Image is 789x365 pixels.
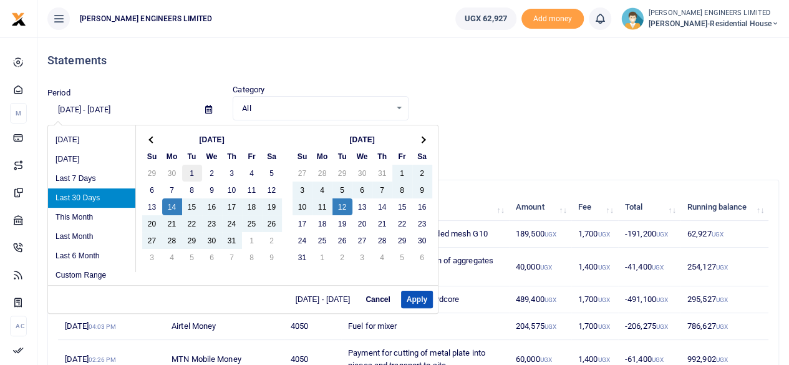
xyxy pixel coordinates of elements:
[293,232,312,249] td: 24
[202,232,222,249] td: 30
[48,227,135,246] li: Last Month
[352,148,372,165] th: We
[598,296,609,303] small: UGX
[509,286,571,313] td: 489,400
[202,198,222,215] td: 16
[142,232,162,249] td: 27
[293,182,312,198] td: 3
[182,249,202,266] td: 5
[352,232,372,249] td: 27
[680,313,768,340] td: 786,627
[89,323,116,330] small: 04:03 PM
[89,356,116,363] small: 02:26 PM
[352,198,372,215] td: 13
[656,231,668,238] small: UGX
[312,148,332,165] th: Mo
[47,54,779,67] h4: Statements
[455,7,516,30] a: UGX 62,927
[509,313,571,340] td: 204,575
[262,215,282,232] td: 26
[242,165,262,182] td: 4
[142,148,162,165] th: Su
[48,130,135,150] li: [DATE]
[352,215,372,232] td: 20
[412,182,432,198] td: 9
[715,296,727,303] small: UGX
[202,249,222,266] td: 6
[332,165,352,182] td: 29
[242,148,262,165] th: Fr
[162,232,182,249] td: 28
[332,148,352,165] th: Tu
[48,208,135,227] li: This Month
[162,165,182,182] td: 30
[545,231,556,238] small: UGX
[651,356,663,363] small: UGX
[598,231,609,238] small: UGX
[392,198,412,215] td: 15
[162,148,182,165] th: Mo
[571,313,618,340] td: 1,700
[618,194,680,221] th: Total: activate to sort column ascending
[10,103,27,124] li: M
[649,8,779,19] small: [PERSON_NAME] ENGINEERS LIMITED
[465,12,507,25] span: UGX 62,927
[680,221,768,248] td: 62,927
[293,165,312,182] td: 27
[392,148,412,165] th: Fr
[293,215,312,232] td: 17
[142,249,162,266] td: 3
[222,232,242,249] td: 31
[598,356,609,363] small: UGX
[450,7,521,30] li: Wallet ballance
[521,9,584,29] span: Add money
[412,148,432,165] th: Sa
[242,232,262,249] td: 1
[202,182,222,198] td: 9
[296,296,356,303] span: [DATE] - [DATE]
[372,198,392,215] td: 14
[715,323,727,330] small: UGX
[222,215,242,232] td: 24
[521,13,584,22] a: Add money
[621,7,644,30] img: profile-user
[372,182,392,198] td: 7
[680,194,768,221] th: Running balance: activate to sort column ascending
[222,249,242,266] td: 7
[545,296,556,303] small: UGX
[392,232,412,249] td: 29
[412,198,432,215] td: 16
[598,323,609,330] small: UGX
[392,182,412,198] td: 8
[372,215,392,232] td: 21
[48,266,135,285] li: Custom Range
[242,198,262,215] td: 18
[412,232,432,249] td: 30
[47,99,195,120] input: select period
[242,215,262,232] td: 25
[182,148,202,165] th: Tu
[715,356,727,363] small: UGX
[680,248,768,286] td: 254,127
[312,249,332,266] td: 1
[242,182,262,198] td: 11
[332,198,352,215] td: 12
[509,194,571,221] th: Amount: activate to sort column ascending
[618,313,680,340] td: -206,275
[332,232,352,249] td: 26
[202,148,222,165] th: We
[48,150,135,169] li: [DATE]
[618,221,680,248] td: -191,200
[142,198,162,215] td: 13
[162,182,182,198] td: 7
[222,182,242,198] td: 10
[222,148,242,165] th: Th
[182,182,202,198] td: 8
[412,249,432,266] td: 6
[312,232,332,249] td: 25
[262,165,282,182] td: 5
[233,84,264,96] label: Category
[372,249,392,266] td: 4
[162,215,182,232] td: 21
[312,182,332,198] td: 4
